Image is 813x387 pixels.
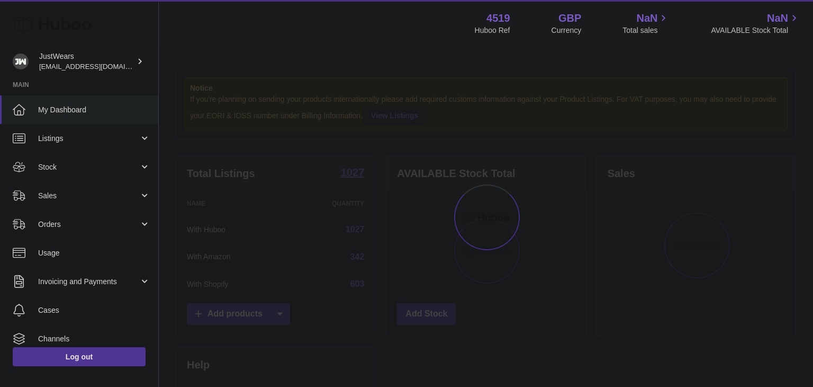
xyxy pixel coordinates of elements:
[486,11,510,25] strong: 4519
[711,25,800,36] span: AVAILABLE Stock Total
[39,51,134,72] div: JustWears
[475,25,510,36] div: Huboo Ref
[38,105,150,115] span: My Dashboard
[622,25,670,36] span: Total sales
[38,248,150,258] span: Usage
[38,162,139,172] span: Stock
[13,54,29,69] img: internalAdmin-4519@internal.huboo.com
[558,11,581,25] strong: GBP
[38,134,139,144] span: Listings
[767,11,788,25] span: NaN
[622,11,670,36] a: NaN Total sales
[38,334,150,344] span: Channels
[38,277,139,287] span: Invoicing and Payments
[39,62,156,71] span: [EMAIL_ADDRESS][DOMAIN_NAME]
[38,219,139,230] span: Orders
[38,191,139,201] span: Sales
[38,305,150,315] span: Cases
[13,347,146,366] a: Log out
[711,11,800,36] a: NaN AVAILABLE Stock Total
[552,25,582,36] div: Currency
[636,11,657,25] span: NaN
